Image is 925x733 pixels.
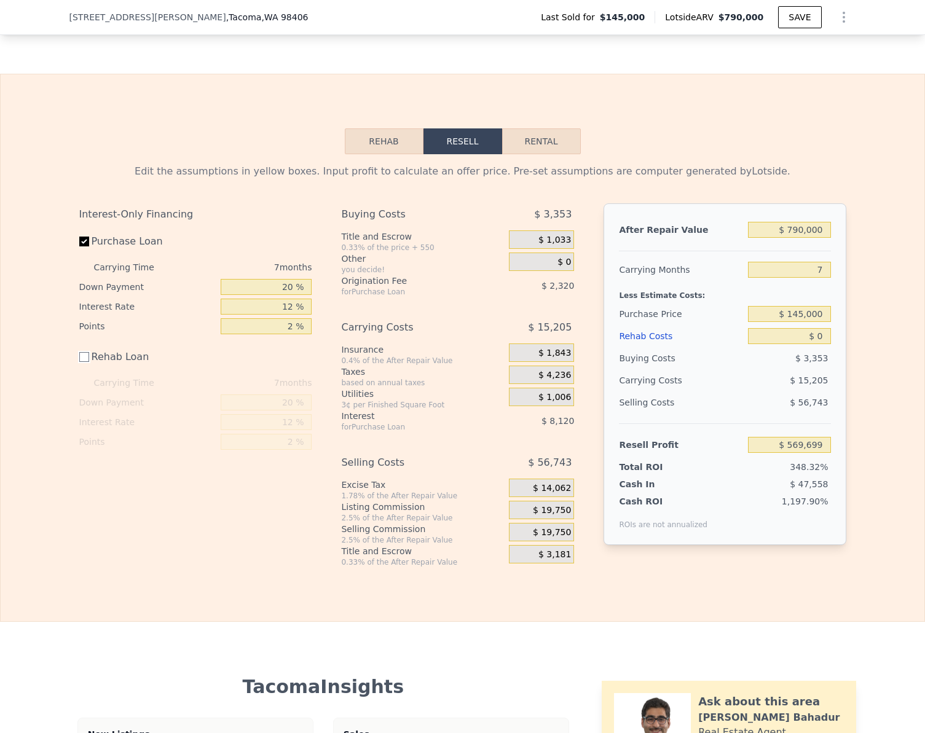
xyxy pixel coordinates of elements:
[832,5,856,29] button: Show Options
[619,434,743,456] div: Resell Profit
[619,461,696,473] div: Total ROI
[79,297,216,316] div: Interest Rate
[502,128,581,154] button: Rental
[790,398,828,407] span: $ 56,743
[79,164,846,179] div: Edit the assumptions in yellow boxes. Input profit to calculate an offer price. Pre-set assumptio...
[698,693,820,710] div: Ask about this area
[619,347,743,369] div: Buying Costs
[341,343,504,356] div: Insurance
[261,12,308,22] span: , WA 98406
[619,325,743,347] div: Rehab Costs
[665,11,718,23] span: Lotside ARV
[341,388,504,400] div: Utilities
[790,375,828,385] span: $ 15,205
[538,348,571,359] span: $ 1,843
[619,303,743,325] div: Purchase Price
[341,523,504,535] div: Selling Commission
[341,287,478,297] div: for Purchase Loan
[79,230,216,253] label: Purchase Loan
[528,316,572,339] span: $ 15,205
[179,373,312,393] div: 7 months
[600,11,645,23] span: $145,000
[341,230,504,243] div: Title and Escrow
[782,496,829,506] span: 1,197.90%
[341,356,504,366] div: 0.4% of the After Repair Value
[541,11,600,23] span: Last Sold for
[538,235,571,246] span: $ 1,033
[538,370,571,381] span: $ 4,236
[341,366,504,378] div: Taxes
[341,422,478,432] div: for Purchase Loan
[790,462,828,472] span: 348.32%
[341,203,478,225] div: Buying Costs
[423,128,502,154] button: Resell
[79,393,216,412] div: Down Payment
[795,353,828,363] span: $ 3,353
[619,508,707,530] div: ROIs are not annualized
[718,12,764,22] span: $790,000
[557,257,571,268] span: $ 0
[79,352,89,362] input: Rehab Loan
[533,505,571,516] span: $ 19,750
[619,219,743,241] div: After Repair Value
[341,253,504,265] div: Other
[533,483,571,494] span: $ 14,062
[226,11,309,23] span: , Tacoma
[341,243,504,253] div: 0.33% of the price + 550
[533,527,571,538] span: $ 19,750
[541,416,574,426] span: $ 8,120
[79,237,89,246] input: Purchase Loan
[341,501,504,513] div: Listing Commission
[345,128,423,154] button: Rehab
[698,710,840,725] div: [PERSON_NAME] Bahadur
[541,281,574,291] span: $ 2,320
[341,275,478,287] div: Origination Fee
[538,549,571,560] span: $ 3,181
[341,452,478,474] div: Selling Costs
[538,392,571,403] span: $ 1,006
[179,257,312,277] div: 7 months
[619,281,830,303] div: Less Estimate Costs:
[79,676,568,698] div: Tacoma Insights
[619,495,707,508] div: Cash ROI
[341,378,504,388] div: based on annual taxes
[619,391,743,414] div: Selling Costs
[534,203,572,225] span: $ 3,353
[341,400,504,410] div: 3¢ per Finished Square Foot
[79,346,216,368] label: Rehab Loan
[69,11,226,23] span: [STREET_ADDRESS][PERSON_NAME]
[341,491,504,501] div: 1.78% of the After Repair Value
[341,316,478,339] div: Carrying Costs
[619,369,696,391] div: Carrying Costs
[79,432,216,452] div: Points
[778,6,821,28] button: SAVE
[528,452,572,474] span: $ 56,743
[619,478,696,490] div: Cash In
[79,203,312,225] div: Interest-Only Financing
[79,316,216,336] div: Points
[79,277,216,297] div: Down Payment
[341,479,504,491] div: Excise Tax
[341,410,478,422] div: Interest
[341,557,504,567] div: 0.33% of the After Repair Value
[79,412,216,432] div: Interest Rate
[341,513,504,523] div: 2.5% of the After Repair Value
[790,479,828,489] span: $ 47,558
[341,545,504,557] div: Title and Escrow
[94,257,174,277] div: Carrying Time
[94,373,174,393] div: Carrying Time
[619,259,743,281] div: Carrying Months
[341,535,504,545] div: 2.5% of the After Repair Value
[341,265,504,275] div: you decide!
